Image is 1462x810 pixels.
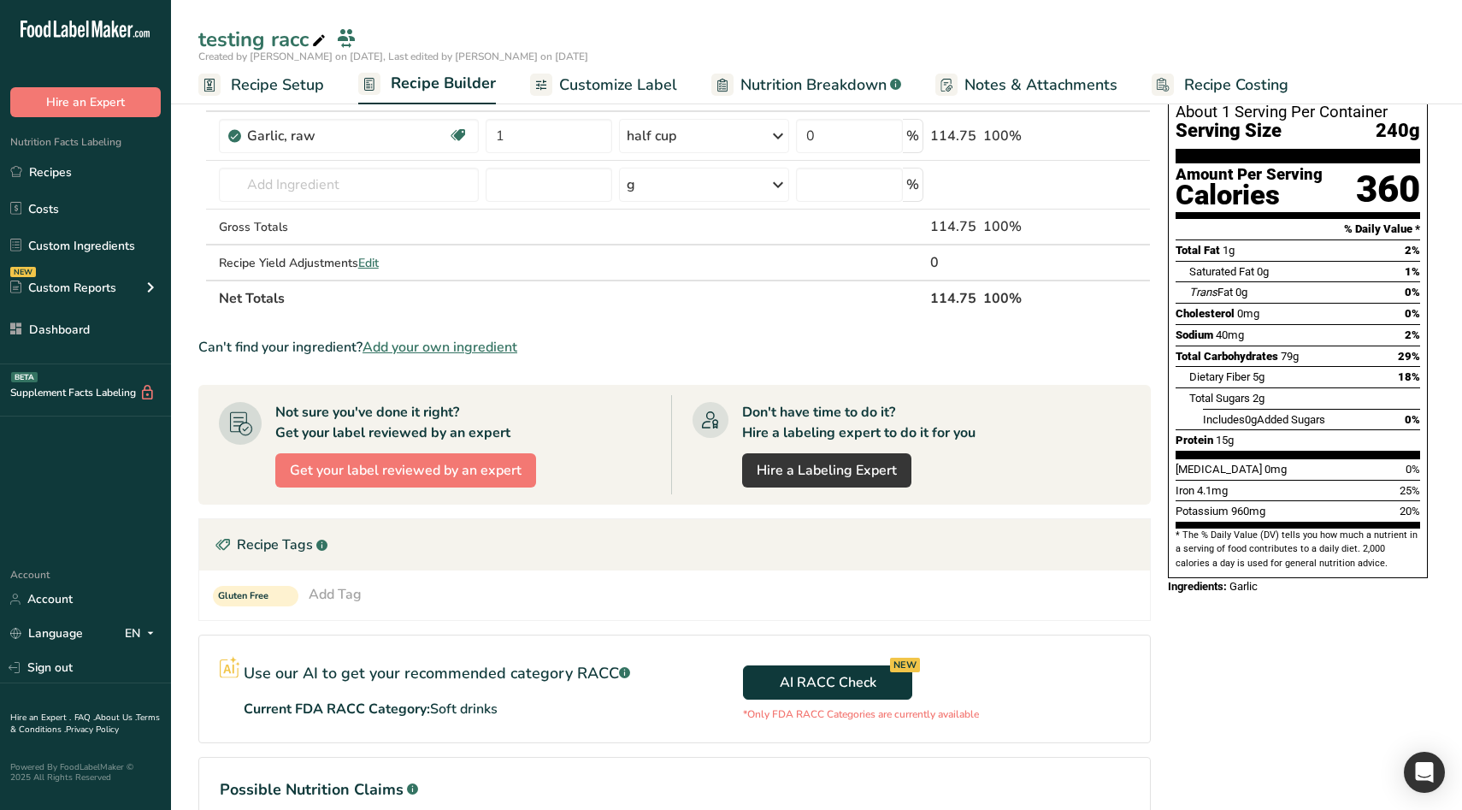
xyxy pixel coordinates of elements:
[1400,484,1420,497] span: 25%
[1176,244,1220,257] span: Total Fat
[66,724,119,736] a: Privacy Policy
[198,50,588,63] span: Created by [PERSON_NAME] on [DATE], Last edited by [PERSON_NAME] on [DATE]
[1176,529,1420,571] section: * The % Daily Value (DV) tells you how much a nutrient in a serving of food contributes to a dail...
[980,280,1073,316] th: 100%
[199,519,1150,571] div: Recipe Tags
[1176,219,1420,239] section: % Daily Value *
[74,712,95,724] a: FAQ .
[218,589,278,604] span: Gluten Free
[275,453,536,488] button: Get your label reviewed by an expert
[215,280,927,316] th: Net Totals
[1216,434,1234,446] span: 15g
[1400,505,1420,517] span: 20%
[1405,328,1420,341] span: 2%
[11,372,38,382] div: BETA
[1231,505,1265,517] span: 960mg
[1176,350,1278,363] span: Total Carbohydrates
[742,402,976,443] div: Don't have time to do it? Hire a labeling expert to do it for you
[10,87,161,117] button: Hire an Expert
[1176,183,1323,208] div: Calories
[309,584,362,605] div: Add Tag
[219,254,479,272] div: Recipe Yield Adjustments
[930,126,976,146] div: 114.75
[1176,328,1213,341] span: Sodium
[1176,484,1194,497] span: Iron
[1376,121,1420,142] span: 240g
[1405,307,1420,320] span: 0%
[244,662,630,685] p: Use our AI to get your recommended category RACC
[930,252,976,273] div: 0
[430,700,498,718] span: Soft drinks
[125,624,161,644] div: EN
[1223,244,1235,257] span: 1g
[220,778,1129,801] h1: Possible Nutrition Claims
[1189,286,1233,299] span: Fat
[10,712,160,736] a: Terms & Conditions .
[275,402,510,443] div: Not sure you've done it right? Get your label reviewed by an expert
[10,279,116,297] div: Custom Reports
[10,762,161,783] div: Powered By FoodLabelMaker © 2025 All Rights Reserved
[198,66,324,104] a: Recipe Setup
[1176,307,1235,320] span: Cholesterol
[530,66,677,104] a: Customize Label
[1168,580,1227,593] span: Ingredients:
[742,453,911,488] a: Hire a Labeling Expert
[10,618,83,648] a: Language
[247,126,448,146] div: Garlic, raw
[1176,167,1323,183] div: Amount Per Serving
[363,337,517,358] span: Add your own ingredient
[1216,328,1244,341] span: 40mg
[1257,265,1269,278] span: 0g
[391,72,496,95] span: Recipe Builder
[1237,307,1259,320] span: 0mg
[743,707,979,722] p: *Only FDA RACC Categories are currently available
[930,216,976,237] div: 114.75
[935,66,1117,104] a: Notes & Attachments
[1235,286,1247,299] span: 0g
[219,168,479,202] input: Add Ingredient
[1406,463,1420,476] span: 0%
[559,74,677,97] span: Customize Label
[198,24,329,55] div: testing racc
[780,672,876,693] span: AI RACC Check
[1398,370,1420,383] span: 18%
[219,218,479,236] div: Gross Totals
[740,74,887,97] span: Nutrition Breakdown
[1189,370,1250,383] span: Dietary Fiber
[927,280,980,316] th: 114.75
[1184,74,1288,97] span: Recipe Costing
[983,216,1070,237] div: 100%
[231,74,324,97] span: Recipe Setup
[1253,392,1265,405] span: 2g
[10,712,71,724] a: Hire an Expert .
[1404,752,1445,793] div: Open Intercom Messenger
[1176,103,1420,121] div: About 1 Serving Per Container
[964,74,1117,97] span: Notes & Attachments
[1152,66,1288,104] a: Recipe Costing
[1405,244,1420,257] span: 2%
[1405,286,1420,299] span: 0%
[1245,413,1257,426] span: 0g
[10,267,36,277] div: NEW
[1189,265,1254,278] span: Saturated Fat
[711,66,901,104] a: Nutrition Breakdown
[1176,121,1282,142] span: Serving Size
[358,64,496,105] a: Recipe Builder
[1398,350,1420,363] span: 29%
[1176,463,1262,476] span: [MEDICAL_DATA]
[627,174,635,195] div: g
[1197,484,1228,497] span: 4.1mg
[290,460,522,481] span: Get your label reviewed by an expert
[983,126,1070,146] div: 100%
[1356,167,1420,212] div: 360
[95,712,136,724] a: About Us .
[1229,580,1258,593] span: Garlic
[627,126,676,146] div: half cup
[1265,463,1287,476] span: 0mg
[1203,413,1325,426] span: Includes Added Sugars
[198,337,1151,358] div: Can't find your ingredient?
[1405,413,1420,426] span: 0%
[1176,434,1213,446] span: Protein
[1405,265,1420,278] span: 1%
[1253,370,1265,383] span: 5g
